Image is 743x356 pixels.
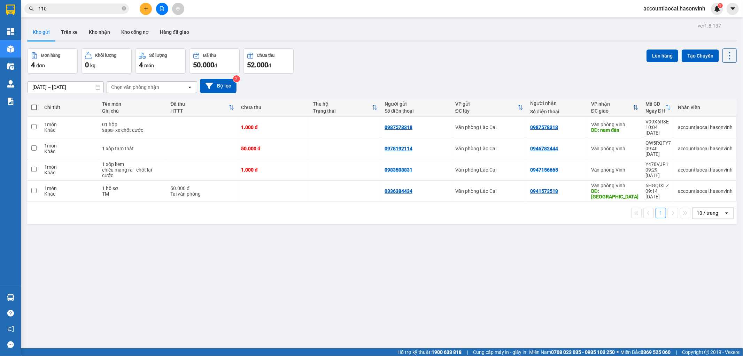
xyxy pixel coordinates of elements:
button: Tạo Chuyến [682,50,719,62]
span: Cung cấp máy in - giấy in: [473,348,527,356]
th: Toggle SortBy [167,98,238,117]
div: 6HGQIXLZ [645,183,671,188]
img: warehouse-icon [7,294,14,301]
button: Kho công nợ [116,24,154,40]
div: Văn phòng Lào Cai [455,188,523,194]
div: Văn phòng Vinh [591,122,638,127]
div: Chọn văn phòng nhận [111,84,159,91]
strong: 1900 633 818 [432,349,462,355]
div: Khác [44,191,95,197]
sup: 2 [233,75,240,82]
th: Toggle SortBy [452,98,527,117]
div: DĐ: nam đàn [591,127,638,133]
div: Ghi chú [102,108,164,114]
div: Khác [44,170,95,175]
div: 1 món [44,185,95,191]
img: logo-vxr [6,5,15,15]
div: 10:04 [DATE] [645,124,671,136]
div: 01 hộp [102,122,164,127]
th: Toggle SortBy [309,98,381,117]
div: Văn phòng Vinh [591,167,638,173]
span: caret-down [730,6,736,12]
div: Chưa thu [257,53,275,58]
button: Khối lượng0kg [81,48,132,74]
div: 1.000 đ [241,124,306,130]
span: | [676,348,677,356]
div: Thu hộ [313,101,372,107]
div: TM [102,191,164,197]
img: solution-icon [7,98,14,105]
span: Hỗ trợ kỹ thuật: [397,348,462,356]
button: Đơn hàng4đơn [27,48,78,74]
span: message [7,341,14,348]
div: 10 / trang [697,210,718,217]
img: warehouse-icon [7,63,14,70]
div: VP gửi [455,101,518,107]
div: QW5RQFY7 [645,140,671,146]
button: caret-down [727,3,739,15]
div: Người gửi [385,101,448,107]
span: 1 [719,3,721,8]
div: Số điện thoại [530,109,584,114]
div: 0946782444 [530,146,558,151]
div: HTTT [170,108,229,114]
strong: 0369 525 060 [641,349,671,355]
div: 1 hồ sơ [102,185,164,191]
div: 0978192114 [385,146,412,151]
button: Kho nhận [83,24,116,40]
div: 09:29 [DATE] [645,167,671,178]
div: Ngày ĐH [645,108,665,114]
div: Văn phòng Vinh [591,146,638,151]
div: accountlaocai.hasonvinh [678,146,733,151]
span: 50.000 [193,61,214,69]
input: Tìm tên, số ĐT hoặc mã đơn [38,5,121,13]
div: 1 món [44,164,95,170]
div: 09:14 [DATE] [645,188,671,199]
div: Văn phòng Lào Cai [455,167,523,173]
button: Hàng đã giao [154,24,195,40]
span: đ [214,63,217,68]
span: plus [144,6,148,11]
div: Tại văn phòng [170,191,234,197]
button: aim [172,3,184,15]
div: V99X6R3E [645,119,671,124]
div: 0336384434 [385,188,412,194]
div: Y478VJP1 [645,161,671,167]
div: Đã thu [203,53,216,58]
button: plus [140,3,152,15]
div: 50.000 đ [170,185,234,191]
div: Tên món [102,101,164,107]
div: Số điện thoại [385,108,448,114]
span: Miền Nam [529,348,615,356]
span: 4 [31,61,35,69]
div: 1 món [44,122,95,127]
div: 0947156665 [530,167,558,173]
span: kg [90,63,95,68]
div: Mã GD [645,101,665,107]
span: ⚪️ [617,351,619,354]
div: Đơn hàng [41,53,60,58]
div: 0983508831 [385,167,412,173]
div: Văn phòng Lào Cai [455,124,523,130]
div: Khác [44,127,95,133]
div: 1 xốp tam thất [102,146,164,151]
div: 1 xốp kem [102,161,164,167]
div: Số lượng [149,53,167,58]
span: đ [268,63,271,68]
button: Số lượng4món [135,48,186,74]
button: Lên hàng [647,50,678,62]
div: Khác [44,149,95,154]
div: Khối lượng [95,53,116,58]
button: Bộ lọc [200,79,237,93]
span: 52.000 [247,61,268,69]
span: file-add [160,6,164,11]
img: dashboard-icon [7,28,14,35]
div: accountlaocai.hasonvinh [678,188,733,194]
span: question-circle [7,310,14,317]
div: sapa- xe chốt cước [102,127,164,133]
div: 50.000 đ [241,146,306,151]
div: ver 1.8.137 [698,22,721,30]
span: đơn [36,63,45,68]
div: 0987578318 [385,124,412,130]
span: | [467,348,468,356]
